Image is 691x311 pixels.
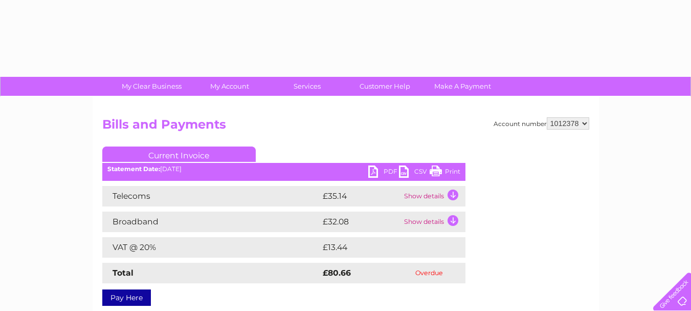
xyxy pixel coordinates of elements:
a: Pay Here [102,289,151,306]
div: Account number [494,117,589,130]
td: VAT @ 20% [102,237,320,258]
td: Broadband [102,212,320,232]
h2: Bills and Payments [102,117,589,137]
td: Telecoms [102,186,320,206]
td: Show details [402,186,465,206]
a: CSV [399,165,430,180]
a: Services [265,77,349,96]
td: £13.44 [320,237,444,258]
a: My Clear Business [109,77,194,96]
strong: Total [113,268,133,278]
strong: £80.66 [323,268,351,278]
td: £32.08 [320,212,402,232]
a: Make A Payment [420,77,505,96]
a: Current Invoice [102,147,256,162]
a: Print [430,165,460,180]
td: Overdue [393,263,465,283]
div: [DATE] [102,165,465,173]
b: Statement Date: [107,165,160,173]
a: PDF [368,165,399,180]
td: Show details [402,212,465,232]
a: Customer Help [343,77,427,96]
a: My Account [187,77,272,96]
td: £35.14 [320,186,402,206]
